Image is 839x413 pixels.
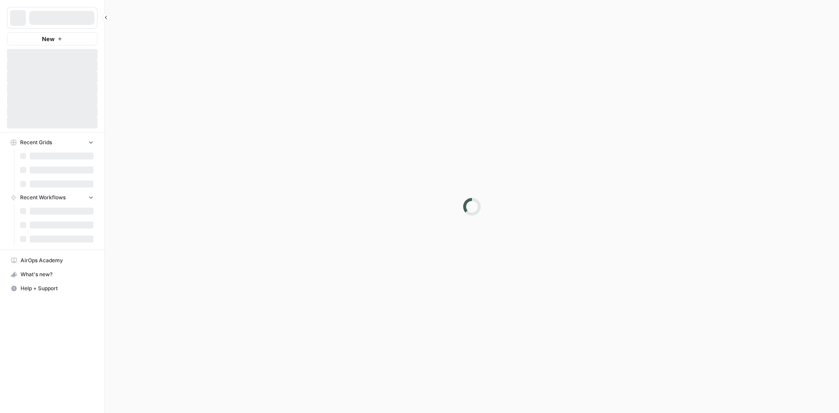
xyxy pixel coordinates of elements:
[7,136,97,149] button: Recent Grids
[21,285,94,292] span: Help + Support
[7,281,97,295] button: Help + Support
[20,194,66,201] span: Recent Workflows
[20,139,52,146] span: Recent Grids
[7,268,97,281] div: What's new?
[7,267,97,281] button: What's new?
[21,257,94,264] span: AirOps Academy
[7,32,97,45] button: New
[42,35,55,43] span: New
[7,191,97,204] button: Recent Workflows
[7,253,97,267] a: AirOps Academy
